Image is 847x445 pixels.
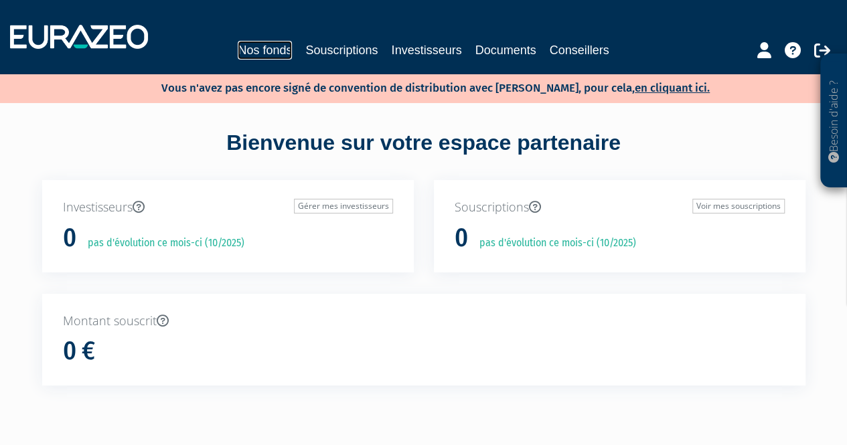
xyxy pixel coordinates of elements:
[63,337,95,365] h1: 0 €
[238,41,292,60] a: Nos fonds
[692,199,785,213] a: Voir mes souscriptions
[455,224,468,252] h1: 0
[10,25,148,49] img: 1732889491-logotype_eurazeo_blanc_rvb.png
[475,41,536,60] a: Documents
[123,77,710,96] p: Vous n'avez pas encore signé de convention de distribution avec [PERSON_NAME], pour cela,
[455,199,785,216] p: Souscriptions
[32,128,816,180] div: Bienvenue sur votre espace partenaire
[550,41,609,60] a: Conseillers
[78,236,244,251] p: pas d'évolution ce mois-ci (10/2025)
[63,313,785,330] p: Montant souscrit
[305,41,378,60] a: Souscriptions
[635,81,710,95] a: en cliquant ici.
[391,41,461,60] a: Investisseurs
[470,236,636,251] p: pas d'évolution ce mois-ci (10/2025)
[63,224,76,252] h1: 0
[826,61,842,181] p: Besoin d'aide ?
[294,199,393,213] a: Gérer mes investisseurs
[63,199,393,216] p: Investisseurs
